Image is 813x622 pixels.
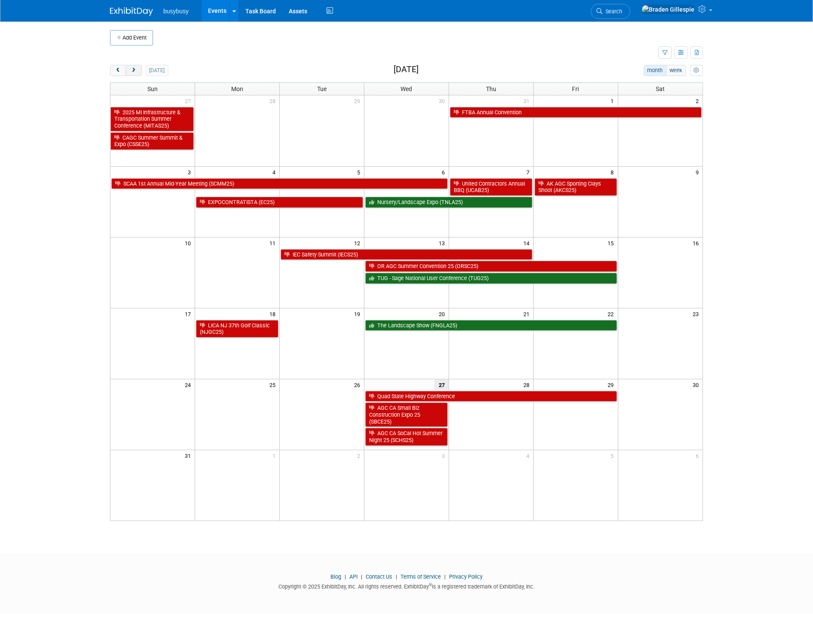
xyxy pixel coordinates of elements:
span: 29 [353,95,364,106]
span: Tue [317,85,327,92]
span: 30 [438,95,449,106]
span: Search [602,8,622,15]
span: 29 [607,379,618,390]
a: United Contractors Annual BBQ (UCAB25) [450,178,532,196]
a: FTBA Annual Convention [450,107,702,118]
span: 23 [692,308,703,319]
span: 28 [269,95,279,106]
span: 8 [610,167,618,177]
i: Personalize Calendar [694,68,699,73]
span: 2 [695,95,703,106]
button: prev [110,65,126,76]
span: busybusy [163,8,189,15]
span: 1 [272,450,279,461]
span: 12 [353,238,364,248]
span: 5 [610,450,618,461]
span: 9 [695,167,703,177]
span: 1 [610,95,618,106]
a: Search [591,4,630,19]
span: 31 [523,95,533,106]
a: CAGC Summer Summit & Expo (CSSE25) [110,132,194,150]
span: 3 [441,450,449,461]
span: 31 [184,450,195,461]
sup: ® [429,582,432,587]
span: 11 [269,238,279,248]
span: 7 [526,167,533,177]
a: LICA NJ 37th Golf Classic (NJGC25) [196,320,278,338]
span: Sun [147,85,158,92]
a: SCAA 1st Annual Mid-Year Meeting (SCMM25) [111,178,448,189]
span: 28 [523,379,533,390]
span: 19 [353,308,364,319]
span: 22 [607,308,618,319]
a: Terms of Service [400,573,441,580]
button: week [666,65,686,76]
span: 13 [438,238,449,248]
span: Mon [231,85,243,92]
a: 2025 MI Infrastructure & Transportation Summer Conference (MITAS25) [110,107,194,131]
span: 16 [692,238,703,248]
span: 4 [272,167,279,177]
span: | [359,573,364,580]
a: Nursery/Landscape Expo (TNLA25) [365,197,532,208]
a: AGC CA Small Biz Construction Expo 25 (SBCE25) [365,402,448,427]
a: EXPOCONTRATISTA (EC25) [196,197,363,208]
span: 3 [187,167,195,177]
button: month [644,65,666,76]
span: 15 [607,238,618,248]
span: 4 [526,450,533,461]
button: next [125,65,141,76]
span: 26 [353,379,364,390]
span: | [342,573,348,580]
button: Add Event [110,30,153,46]
span: Wed [400,85,412,92]
span: 30 [692,379,703,390]
span: 24 [184,379,195,390]
span: 6 [441,167,449,177]
span: 17 [184,308,195,319]
a: AK AGC Sporting Clays Shoot (AKCS25) [535,178,617,196]
a: Contact Us [366,573,392,580]
span: 27 [434,379,449,390]
h2: [DATE] [394,65,419,74]
span: 20 [438,308,449,319]
span: 14 [523,238,533,248]
span: Thu [486,85,496,92]
span: | [442,573,448,580]
span: 18 [269,308,279,319]
a: OR AGC Summer Convention 25 (ORSC25) [365,261,617,272]
span: Fri [572,85,579,92]
a: IEC Safety Summit (IECS25) [281,249,532,260]
a: The Landscape Show (FNGLA25) [365,320,617,331]
span: 10 [184,238,195,248]
span: 5 [356,167,364,177]
button: myCustomButton [690,65,703,76]
button: [DATE] [146,65,168,76]
a: Privacy Policy [449,573,483,580]
span: 25 [269,379,279,390]
span: 21 [523,308,533,319]
a: Blog [330,573,341,580]
img: ExhibitDay [110,7,153,16]
span: 2 [356,450,364,461]
img: Braden Gillespie [642,5,695,14]
a: API [349,573,358,580]
span: 6 [695,450,703,461]
a: Quad State Highway Conference [365,391,617,402]
span: Sat [656,85,665,92]
a: AGC CA SoCal Hot Summer Night 25 (SCHS25) [365,428,448,445]
span: 27 [184,95,195,106]
span: | [394,573,399,580]
a: TUG - Sage National User Conference (TUG25) [365,273,617,284]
